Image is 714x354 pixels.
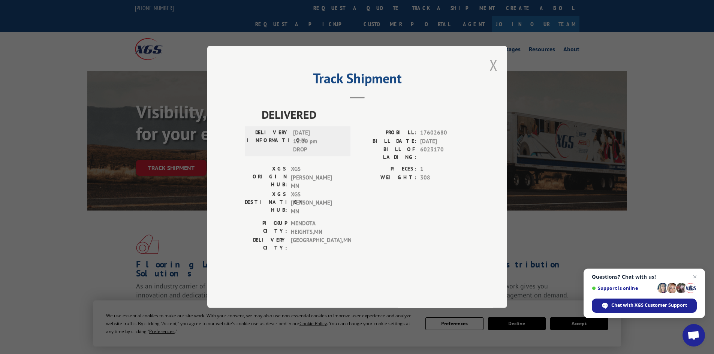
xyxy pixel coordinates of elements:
div: Chat with XGS Customer Support [592,299,697,313]
span: [DATE] 12:00 pm DROP [293,129,344,154]
h2: Track Shipment [245,73,470,87]
span: XGS [PERSON_NAME] MN [291,165,341,191]
span: [DATE] [420,137,470,146]
label: WEIGHT: [357,173,416,182]
span: Questions? Chat with us! [592,274,697,280]
span: MENDOTA HEIGHTS , MN [291,220,341,236]
label: PIECES: [357,165,416,174]
label: PICKUP CITY: [245,220,287,236]
span: 17602680 [420,129,470,137]
span: 1 [420,165,470,174]
button: Close modal [489,55,498,75]
span: Close chat [690,272,699,281]
label: DELIVERY CITY: [245,236,287,252]
label: PROBILL: [357,129,416,137]
label: XGS DESTINATION HUB: [245,190,287,216]
span: XGS [PERSON_NAME] MN [291,190,341,216]
span: Chat with XGS Customer Support [611,302,687,309]
span: [GEOGRAPHIC_DATA] , MN [291,236,341,252]
span: Support is online [592,285,655,291]
span: 6023170 [420,146,470,161]
span: 308 [420,173,470,182]
label: XGS ORIGIN HUB: [245,165,287,191]
label: BILL OF LADING: [357,146,416,161]
div: Open chat [683,324,705,347]
label: DELIVERY INFORMATION: [247,129,289,154]
span: DELIVERED [262,106,470,123]
label: BILL DATE: [357,137,416,146]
